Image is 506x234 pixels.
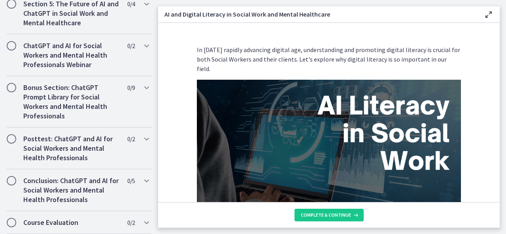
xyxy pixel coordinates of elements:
[127,134,135,144] span: 0 / 2
[23,176,120,204] h2: Conclusion: ChatGPT and AI for Social Workers and Mental Health Professionals
[197,45,461,73] p: In [DATE] rapidly advancing digital age, understanding and promoting digital literacy is crucial ...
[197,80,461,228] img: Slides_for_Title_Slides_for_ChatGPT_and_AI_for_Social_Work_%2814%29.png
[23,218,120,227] h2: Course Evaluation
[127,83,135,92] span: 0 / 9
[127,176,135,185] span: 0 / 5
[23,83,120,121] h2: Bonus Section: ChatGPT Prompt Library for Social Workers and Mental Health Professionals
[23,41,120,69] h2: ChatGPT and AI for Social Workers and Mental Health Professionals Webinar
[127,218,135,227] span: 0 / 2
[164,9,471,19] h3: AI and Digital Literacy in Social Work and Mental Healthcare
[23,134,120,163] h2: Posttest: ChatGPT and AI for Social Workers and Mental Health Professionals
[127,41,135,51] span: 0 / 2
[295,209,364,221] button: Complete & continue
[301,212,351,218] span: Complete & continue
